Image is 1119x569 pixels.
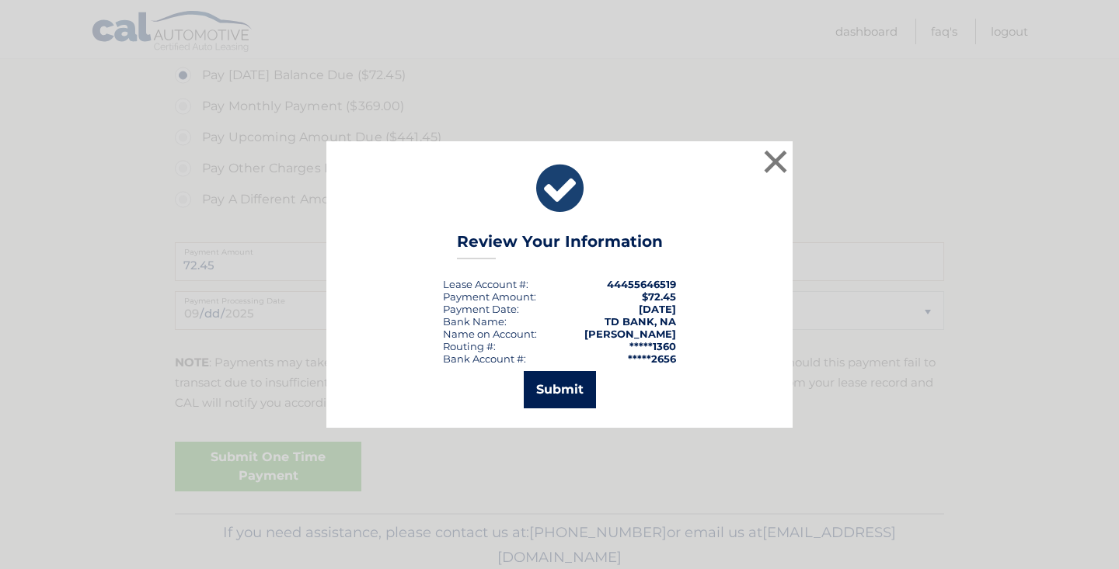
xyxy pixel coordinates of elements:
h3: Review Your Information [457,232,663,259]
div: Payment Amount: [443,290,536,303]
button: Submit [524,371,596,408]
span: [DATE] [639,303,676,315]
div: Bank Account #: [443,352,526,365]
button: × [760,146,791,177]
strong: [PERSON_NAME] [584,328,676,340]
div: Lease Account #: [443,278,528,290]
div: Bank Name: [443,315,507,328]
div: Routing #: [443,340,496,352]
div: Name on Account: [443,328,537,340]
div: : [443,303,519,315]
strong: 44455646519 [607,278,676,290]
span: Payment Date [443,303,517,315]
span: $72.45 [642,290,676,303]
strong: TD BANK, NA [605,315,676,328]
